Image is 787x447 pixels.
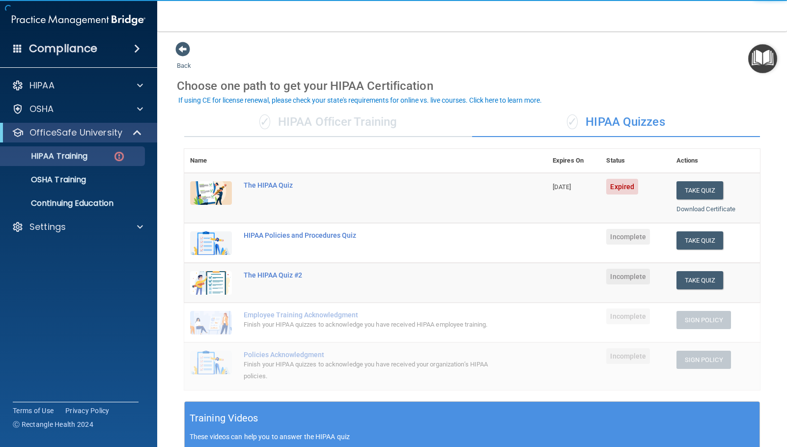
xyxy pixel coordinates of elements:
[567,114,578,129] span: ✓
[671,149,760,173] th: Actions
[676,181,724,199] button: Take Quiz
[244,319,498,331] div: Finish your HIPAA quizzes to acknowledge you have received HIPAA employee training.
[244,359,498,382] div: Finish your HIPAA quizzes to acknowledge you have received your organization’s HIPAA policies.
[113,150,125,163] img: danger-circle.6113f641.png
[12,127,142,139] a: OfficeSafe University
[676,205,736,213] a: Download Certificate
[676,311,731,329] button: Sign Policy
[606,179,638,195] span: Expired
[6,175,86,185] p: OSHA Training
[553,183,571,191] span: [DATE]
[547,149,600,173] th: Expires On
[6,151,87,161] p: HIPAA Training
[6,198,141,208] p: Continuing Education
[177,95,543,105] button: If using CE for license renewal, please check your state's requirements for online vs. live cours...
[12,80,143,91] a: HIPAA
[12,221,143,233] a: Settings
[13,419,93,429] span: Ⓒ Rectangle Health 2024
[244,231,498,239] div: HIPAA Policies and Procedures Quiz
[676,351,731,369] button: Sign Policy
[178,97,542,104] div: If using CE for license renewal, please check your state's requirements for online vs. live cours...
[259,114,270,129] span: ✓
[738,379,775,417] iframe: Drift Widget Chat Controller
[29,42,97,56] h4: Compliance
[676,271,724,289] button: Take Quiz
[606,269,650,284] span: Incomplete
[676,231,724,250] button: Take Quiz
[244,351,498,359] div: Policies Acknowledgment
[606,229,650,245] span: Incomplete
[177,72,767,100] div: Choose one path to get your HIPAA Certification
[29,80,55,91] p: HIPAA
[177,50,191,69] a: Back
[12,10,145,30] img: PMB logo
[184,108,472,137] div: HIPAA Officer Training
[244,311,498,319] div: Employee Training Acknowledgment
[606,348,650,364] span: Incomplete
[29,103,54,115] p: OSHA
[29,127,122,139] p: OfficeSafe University
[65,406,110,416] a: Privacy Policy
[29,221,66,233] p: Settings
[244,271,498,279] div: The HIPAA Quiz #2
[244,181,498,189] div: The HIPAA Quiz
[472,108,760,137] div: HIPAA Quizzes
[190,410,258,427] h5: Training Videos
[12,103,143,115] a: OSHA
[600,149,670,173] th: Status
[748,44,777,73] button: Open Resource Center
[13,406,54,416] a: Terms of Use
[184,149,238,173] th: Name
[606,308,650,324] span: Incomplete
[190,433,755,441] p: These videos can help you to answer the HIPAA quiz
